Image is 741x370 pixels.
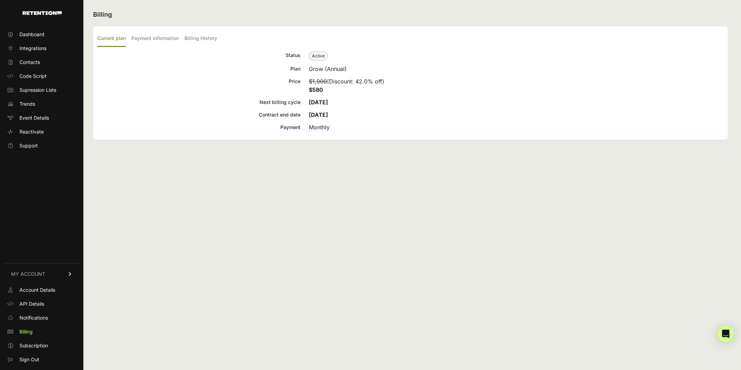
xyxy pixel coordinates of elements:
[309,77,724,94] div: (Discount: 42.0% off)
[19,59,40,66] span: Contacts
[23,11,62,15] img: Retention.com
[19,45,47,52] span: Integrations
[19,87,56,94] span: Supression Lists
[717,325,734,342] div: Open Intercom Messenger
[93,10,728,19] h2: Billing
[4,126,79,137] a: Reactivate
[309,86,323,93] strong: $580
[97,65,300,73] div: Plan
[97,111,300,119] div: Contract end date
[19,328,33,335] span: Billing
[97,98,300,106] div: Next billing cycle
[19,31,44,38] span: Dashboard
[19,100,35,107] span: Trends
[4,354,79,365] a: Sign Out
[19,300,44,307] span: API Details
[97,51,300,61] div: Status
[309,123,724,131] div: Monthly
[4,112,79,123] a: Event Details
[19,287,55,293] span: Account Details
[19,314,48,321] span: Notifications
[309,78,327,85] label: $1,000
[4,98,79,110] a: Trends
[4,57,79,68] a: Contacts
[4,340,79,351] a: Subscription
[19,142,38,149] span: Support
[4,263,79,284] a: MY ACCOUNT
[19,342,48,349] span: Subscription
[309,111,328,118] strong: [DATE]
[19,114,49,121] span: Event Details
[19,73,47,80] span: Code Script
[309,65,724,73] div: Grow (Annual)
[4,326,79,337] a: Billing
[97,31,126,47] label: Current plan
[309,51,328,61] span: Active
[19,128,44,135] span: Reactivate
[4,71,79,82] a: Code Script
[309,99,328,106] strong: [DATE]
[4,284,79,296] a: Account Details
[19,356,39,363] span: Sign Out
[11,271,45,277] span: MY ACCOUNT
[97,77,300,94] div: Price
[4,29,79,40] a: Dashboard
[184,31,217,47] label: Billing History
[131,31,179,47] label: Payment Information
[4,312,79,323] a: Notifications
[97,123,300,131] div: Payment
[4,85,79,96] a: Supression Lists
[4,298,79,309] a: API Details
[4,140,79,151] a: Support
[4,43,79,54] a: Integrations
